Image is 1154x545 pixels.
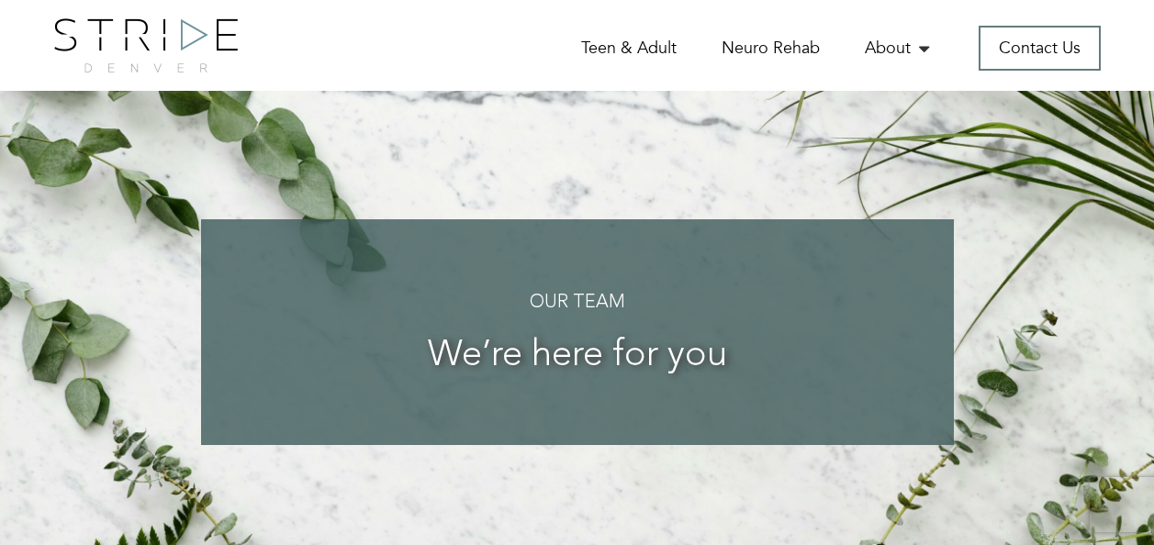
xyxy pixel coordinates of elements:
a: About [865,37,934,60]
a: Contact Us [979,26,1101,71]
img: logo.png [54,18,238,72]
a: Teen & Adult [581,37,677,60]
h3: We’re here for you [238,336,917,376]
a: Neuro Rehab [722,37,820,60]
h4: Our Team [238,293,917,313]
